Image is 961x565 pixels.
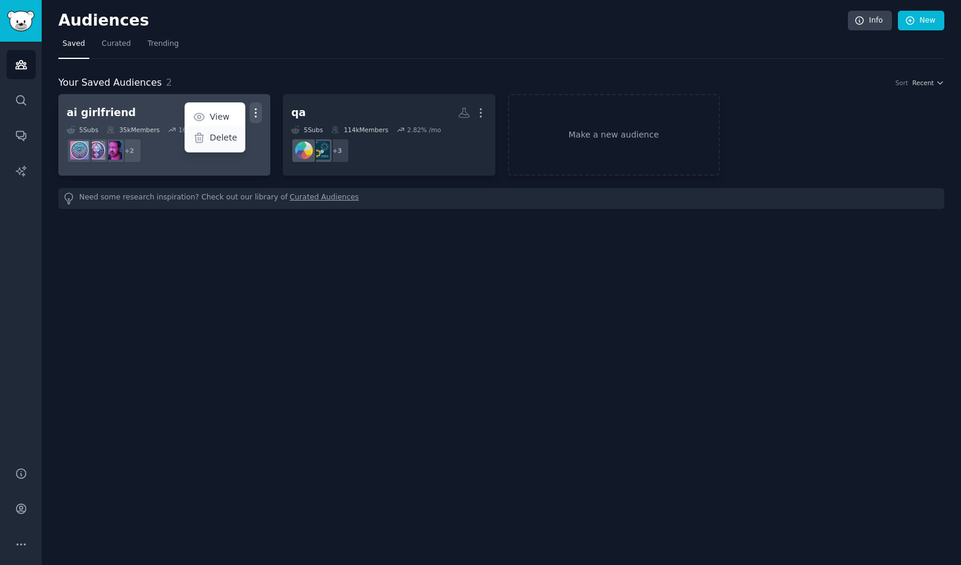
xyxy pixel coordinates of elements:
img: MyBoyfriendIsAI [70,141,89,160]
a: Curated Audiences [290,192,359,205]
a: ai girlfriendViewDelete5Subs35kMembers16.82% /mo+2aipartnersMyGirlfriendIsAIMyBoyfriendIsAI [58,94,270,176]
a: Make a new audience [508,94,720,176]
span: 2 [166,77,172,88]
p: View [210,111,229,123]
img: aipartners [104,141,122,160]
div: 5 Sub s [67,126,98,134]
img: MyGirlfriendIsAI [87,141,105,160]
img: AutomationTestingQA [311,141,330,160]
a: qa5Subs114kMembers2.82% /mo+3AutomationTestingQAQA_Testing [283,94,495,176]
span: Recent [912,79,934,87]
a: New [898,11,944,31]
div: + 2 [117,138,142,163]
div: + 3 [325,138,350,163]
div: 114k Members [331,126,388,134]
div: qa [291,105,305,120]
div: Need some research inspiration? Check out our library of [58,188,944,209]
div: Sort [896,79,909,87]
h2: Audiences [58,11,848,30]
div: 5 Sub s [291,126,323,134]
p: Delete [210,132,237,144]
a: Trending [143,35,183,59]
img: GummySearch logo [7,11,35,32]
div: 35k Members [107,126,160,134]
button: Recent [912,79,944,87]
a: Saved [58,35,89,59]
span: Saved [63,39,85,49]
div: ai girlfriend [67,105,136,120]
div: 16.82 % /mo [179,126,217,134]
span: Curated [102,39,131,49]
span: Trending [148,39,179,49]
a: Curated [98,35,135,59]
a: Info [848,11,892,31]
span: Your Saved Audiences [58,76,162,90]
a: View [187,105,244,130]
img: QA_Testing [295,141,313,160]
div: 2.82 % /mo [407,126,441,134]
